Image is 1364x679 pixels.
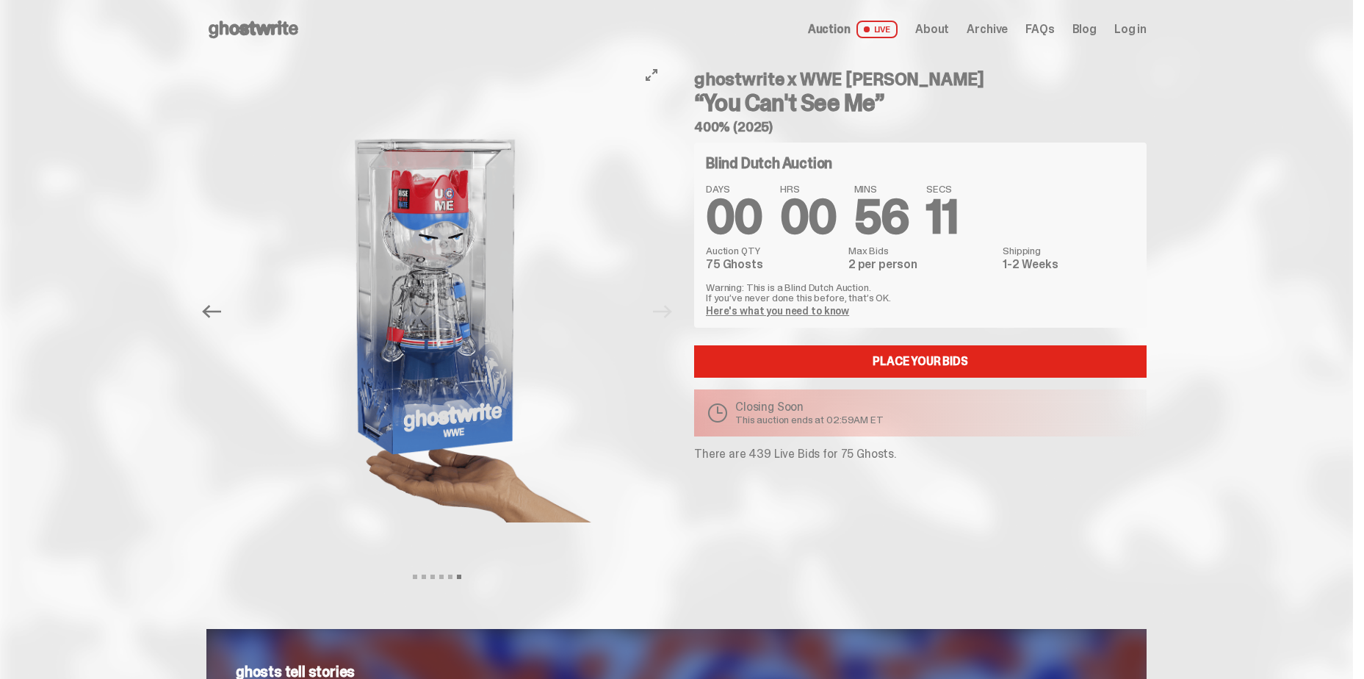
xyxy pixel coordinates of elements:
[854,184,909,194] span: MINS
[915,24,949,35] a: About
[780,187,837,248] span: 00
[694,448,1147,460] p: There are 439 Live Bids for 75 Ghosts.
[643,66,660,84] button: View full-screen
[430,575,435,579] button: View slide 3
[848,245,994,256] dt: Max Bids
[439,575,444,579] button: View slide 4
[694,71,1147,88] h4: ghostwrite x WWE [PERSON_NAME]
[848,259,994,270] dd: 2 per person
[1114,24,1147,35] a: Log in
[926,187,958,248] span: 11
[448,575,452,579] button: View slide 5
[926,184,958,194] span: SECS
[1003,245,1135,256] dt: Shipping
[1003,259,1135,270] dd: 1-2 Weeks
[422,575,426,579] button: View slide 2
[706,282,1135,303] p: Warning: This is a Blind Dutch Auction. If you’ve never done this before, that’s OK.
[195,295,228,328] button: Previous
[236,664,1117,679] p: ghosts tell stories
[735,401,884,413] p: Closing Soon
[694,345,1147,378] a: Place your Bids
[706,245,840,256] dt: Auction QTY
[1072,24,1097,35] a: Blog
[706,187,762,248] span: 00
[457,575,461,579] button: View slide 6
[967,24,1008,35] a: Archive
[706,184,762,194] span: DAYS
[706,259,840,270] dd: 75 Ghosts
[706,156,832,170] h4: Blind Dutch Auction
[706,304,849,317] a: Here's what you need to know
[808,24,851,35] span: Auction
[808,21,898,38] a: Auction LIVE
[694,121,1147,134] h5: 400% (2025)
[413,575,417,579] button: View slide 1
[735,414,884,425] p: This auction ends at 02:59AM ET
[1025,24,1054,35] a: FAQs
[694,91,1147,115] h3: “You Can't See Me”
[856,21,898,38] span: LIVE
[780,184,837,194] span: HRS
[854,187,909,248] span: 56
[235,59,639,564] img: ghostwrite%20wwe%20scale.png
